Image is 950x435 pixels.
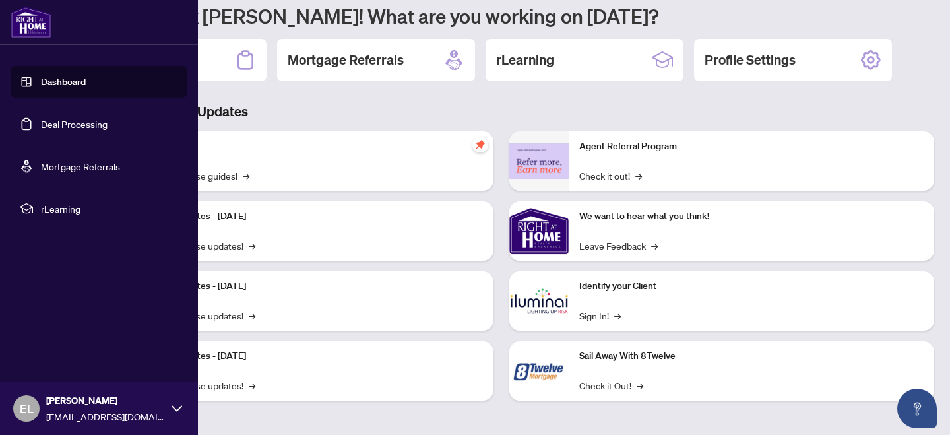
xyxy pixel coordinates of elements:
span: → [249,238,255,253]
span: pushpin [472,137,488,152]
a: Check it out!→ [579,168,642,183]
h2: Mortgage Referrals [288,51,404,69]
span: → [249,308,255,323]
h3: Brokerage & Industry Updates [69,102,934,121]
p: Agent Referral Program [579,139,924,154]
p: Platform Updates - [DATE] [139,349,483,364]
span: EL [20,399,34,418]
a: Sign In!→ [579,308,621,323]
p: Platform Updates - [DATE] [139,209,483,224]
a: Leave Feedback→ [579,238,658,253]
img: We want to hear what you think! [509,201,569,261]
a: Mortgage Referrals [41,160,120,172]
button: Open asap [897,389,937,428]
span: rLearning [41,201,178,216]
p: Self-Help [139,139,483,154]
img: Sail Away With 8Twelve [509,341,569,401]
img: logo [11,7,51,38]
a: Check it Out!→ [579,378,643,393]
h2: Profile Settings [705,51,796,69]
span: [EMAIL_ADDRESS][DOMAIN_NAME] [46,409,165,424]
span: → [249,378,255,393]
img: Identify your Client [509,271,569,331]
span: [PERSON_NAME] [46,393,165,408]
span: → [243,168,249,183]
p: Sail Away With 8Twelve [579,349,924,364]
span: → [651,238,658,253]
span: → [635,168,642,183]
a: Dashboard [41,76,86,88]
span: → [637,378,643,393]
p: Identify your Client [579,279,924,294]
p: Platform Updates - [DATE] [139,279,483,294]
a: Deal Processing [41,118,108,130]
img: Agent Referral Program [509,143,569,180]
p: We want to hear what you think! [579,209,924,224]
h2: rLearning [496,51,554,69]
h1: Welcome back [PERSON_NAME]! What are you working on [DATE]? [69,3,934,28]
span: → [614,308,621,323]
